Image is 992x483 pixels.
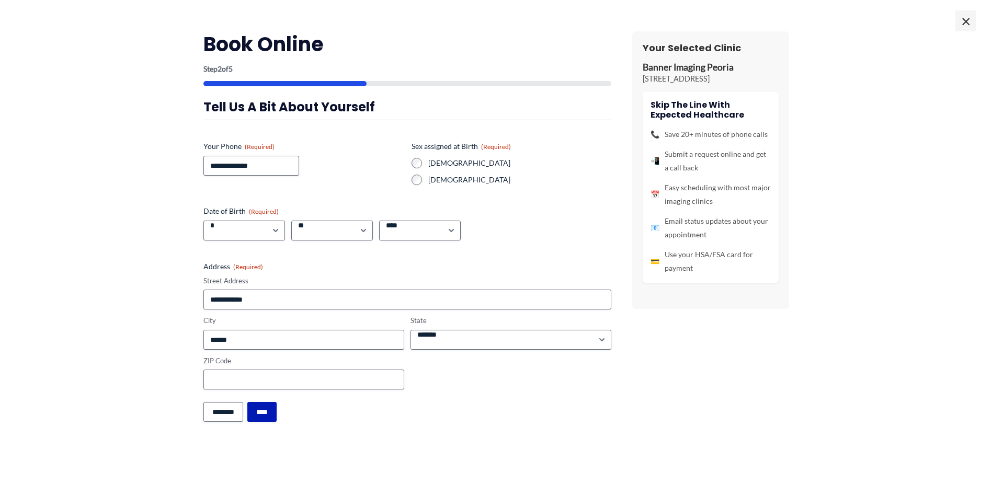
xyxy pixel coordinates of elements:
[249,208,279,215] span: (Required)
[203,206,279,216] legend: Date of Birth
[955,10,976,31] span: ×
[233,263,263,271] span: (Required)
[203,316,404,326] label: City
[651,147,771,175] li: Submit a request online and get a call back
[203,261,263,272] legend: Address
[651,248,771,275] li: Use your HSA/FSA card for payment
[412,141,511,152] legend: Sex assigned at Birth
[203,31,611,57] h2: Book Online
[643,62,779,74] p: Banner Imaging Peoria
[651,154,659,168] span: 📲
[218,64,222,73] span: 2
[203,276,611,286] label: Street Address
[651,100,771,120] h4: Skip the line with Expected Healthcare
[481,143,511,151] span: (Required)
[428,175,611,185] label: [DEMOGRAPHIC_DATA]
[651,128,659,141] span: 📞
[651,221,659,235] span: 📧
[245,143,275,151] span: (Required)
[651,214,771,241] li: Email status updates about your appointment
[651,181,771,208] li: Easy scheduling with most major imaging clinics
[651,128,771,141] li: Save 20+ minutes of phone calls
[643,74,779,84] p: [STREET_ADDRESS]
[643,42,779,54] h3: Your Selected Clinic
[203,65,611,73] p: Step of
[428,158,611,168] label: [DEMOGRAPHIC_DATA]
[651,255,659,268] span: 💳
[203,99,611,115] h3: Tell us a bit about yourself
[203,356,404,366] label: ZIP Code
[203,141,403,152] label: Your Phone
[229,64,233,73] span: 5
[651,188,659,201] span: 📅
[411,316,611,326] label: State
